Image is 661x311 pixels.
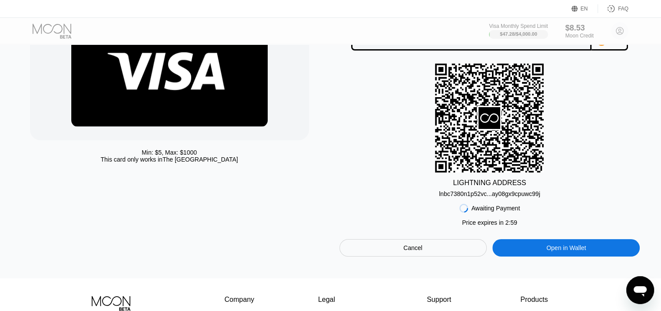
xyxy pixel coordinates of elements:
[489,23,548,29] div: Visa Monthly Spend Limit
[500,31,537,37] div: $47.28 / $4,000.00
[505,219,517,226] span: 2 : 59
[453,179,526,187] div: LIGHTNING ADDRESS
[339,239,487,257] div: Cancel
[142,149,197,156] div: Min: $ 5 , Max: $ 1000
[318,296,363,304] div: Legal
[472,205,520,212] div: Awaiting Payment
[462,219,517,226] div: Price expires in
[618,6,628,12] div: FAQ
[546,244,586,252] div: Open in Wallet
[225,296,255,304] div: Company
[100,156,238,163] div: This card only works in The [GEOGRAPHIC_DATA]
[492,239,640,257] div: Open in Wallet
[489,23,548,39] div: Visa Monthly Spend Limit$47.28/$4,000.00
[581,6,588,12] div: EN
[427,296,457,304] div: Support
[626,276,654,304] iframe: Button to launch messaging window
[598,4,628,13] div: FAQ
[403,244,422,252] div: Cancel
[571,4,598,13] div: EN
[439,187,540,197] div: lnbc7380n1p52vc...ay08gx9cpuwc99j
[520,296,548,304] div: Products
[439,190,540,197] div: lnbc7380n1p52vc...ay08gx9cpuwc99j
